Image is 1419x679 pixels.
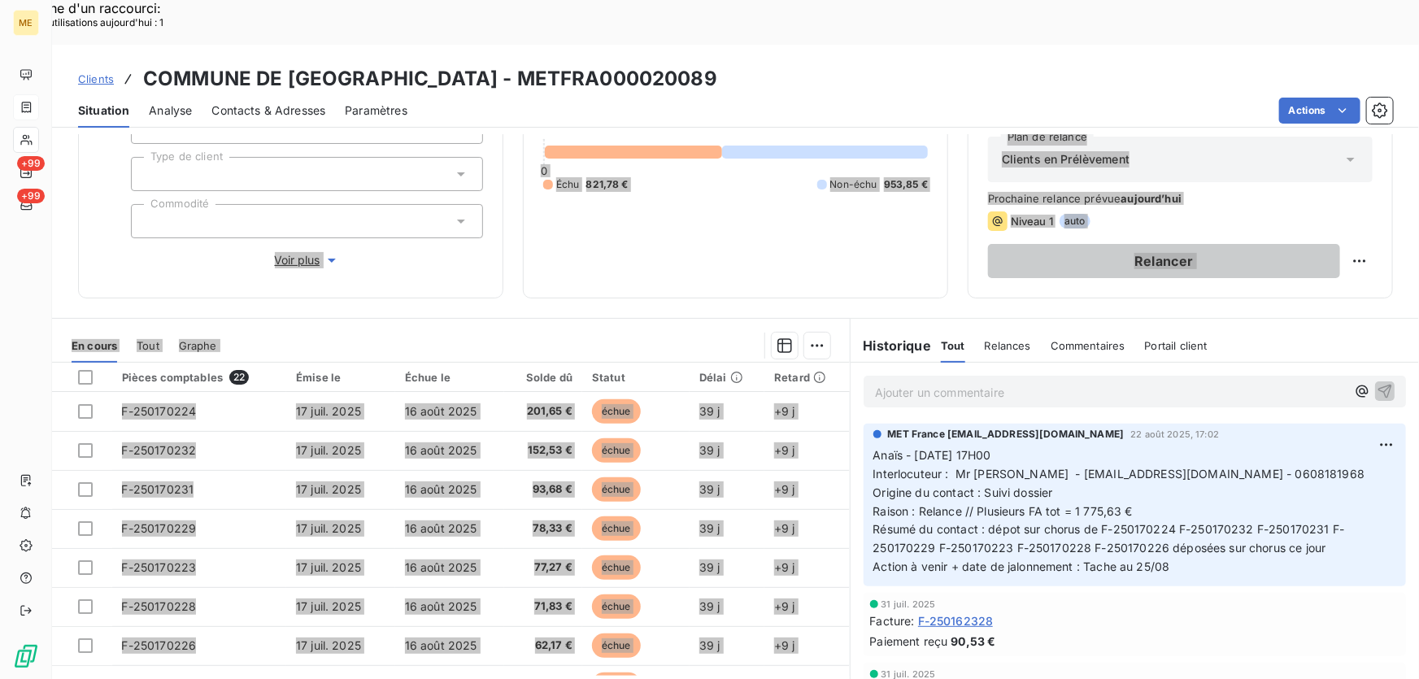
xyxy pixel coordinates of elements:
span: Situation [78,102,129,119]
span: Paiement reçu [870,633,948,650]
iframe: Intercom live chat [1364,624,1403,663]
span: F-250170231 [122,482,194,496]
div: Solde dû [514,371,572,384]
div: Délai [699,371,755,384]
span: F-250170228 [122,599,197,613]
span: Facture : [870,612,915,629]
span: 90,53 € [951,633,996,650]
span: échue [592,594,641,619]
span: 31 juil. 2025 [881,669,936,679]
span: Relances [985,339,1031,352]
span: 201,65 € [514,403,572,420]
span: Prochaine relance prévue [988,192,1373,205]
span: F-250162328 [918,612,994,629]
div: Échue le [405,371,494,384]
span: +99 [17,189,45,203]
span: 0 [541,164,547,177]
span: 77,27 € [514,559,572,576]
span: 39 j [699,560,720,574]
span: 78,33 € [514,520,572,537]
span: Interlocuteur : Mr [PERSON_NAME] - [EMAIL_ADDRESS][DOMAIN_NAME] - 0608181968 [873,467,1365,481]
span: Contacts & Adresses [211,102,325,119]
span: F-250170226 [122,638,197,652]
span: 17 juil. 2025 [296,404,361,418]
span: 16 août 2025 [405,443,477,457]
span: Action à venir + date de jalonnement : Tache au 25/08 [873,559,1170,573]
span: F-250170232 [122,443,197,457]
span: 31 juil. 2025 [881,599,936,609]
span: 39 j [699,521,720,535]
span: 39 j [699,404,720,418]
span: MET France [EMAIL_ADDRESS][DOMAIN_NAME] [888,427,1125,442]
span: Tout [137,339,159,352]
span: Tout [941,339,965,352]
span: 93,68 € [514,481,572,498]
span: +9 j [774,404,795,418]
span: +9 j [774,560,795,574]
span: Origine du contact : Suivi dossier [873,485,1053,499]
span: Paramètres [345,102,407,119]
span: échue [592,633,641,658]
span: Commentaires [1051,339,1125,352]
span: 17 juil. 2025 [296,482,361,496]
span: Portail client [1145,339,1208,352]
span: 71,83 € [514,598,572,615]
span: Non-échu [830,177,877,192]
span: 16 août 2025 [405,482,477,496]
h6: Historique [851,336,932,355]
input: Ajouter une valeur [145,167,158,181]
span: 16 août 2025 [405,638,477,652]
span: +9 j [774,638,795,652]
span: +99 [17,156,45,171]
input: Ajouter une valeur [145,214,158,229]
span: 62,17 € [514,638,572,654]
span: F-250170224 [122,404,197,418]
div: Émise le [296,371,385,384]
span: +9 j [774,599,795,613]
span: Résumé du contact : dépot sur chorus de F-250170224 F-250170232 F-250170231 F-250170229 F-2501702... [873,522,1345,555]
span: 821,78 € [586,177,629,192]
span: F-250170229 [122,521,197,535]
span: 39 j [699,443,720,457]
button: Relancer [988,244,1340,278]
a: +99 [13,192,38,218]
span: aujourd’hui [1121,192,1182,205]
span: +9 j [774,443,795,457]
span: +9 j [774,521,795,535]
div: Retard [774,371,839,384]
button: Actions [1279,98,1360,124]
span: 17 juil. 2025 [296,638,361,652]
span: échue [592,399,641,424]
span: 16 août 2025 [405,521,477,535]
span: En cours [72,339,117,352]
span: 16 août 2025 [405,404,477,418]
span: Anaïs - [DATE] 17H00 [873,448,991,462]
span: 22 août 2025, 17:02 [1130,429,1219,439]
span: 39 j [699,482,720,496]
div: Pièces comptables [122,370,277,385]
span: échue [592,477,641,502]
span: échue [592,516,641,541]
span: Clients [78,72,114,85]
span: Graphe [179,339,217,352]
span: Échu [556,177,580,192]
span: 39 j [699,638,720,652]
span: 39 j [699,599,720,613]
span: 16 août 2025 [405,599,477,613]
span: 22 [229,370,249,385]
span: Niveau 1 [1011,215,1053,228]
span: 17 juil. 2025 [296,599,361,613]
img: Logo LeanPay [13,643,39,669]
span: Clients en Prélèvement [1002,151,1130,168]
span: auto [1060,214,1090,229]
span: 16 août 2025 [405,560,477,574]
span: 17 juil. 2025 [296,443,361,457]
span: Analyse [149,102,192,119]
span: Voir plus [275,252,340,268]
h3: COMMUNE DE [GEOGRAPHIC_DATA] - METFRA000020089 [143,64,717,94]
span: Raison : Relance // Plusieurs FA tot = 1 775,63 € [873,504,1133,518]
span: F-250170223 [122,560,197,574]
span: échue [592,438,641,463]
button: Voir plus [131,251,483,269]
span: 17 juil. 2025 [296,560,361,574]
